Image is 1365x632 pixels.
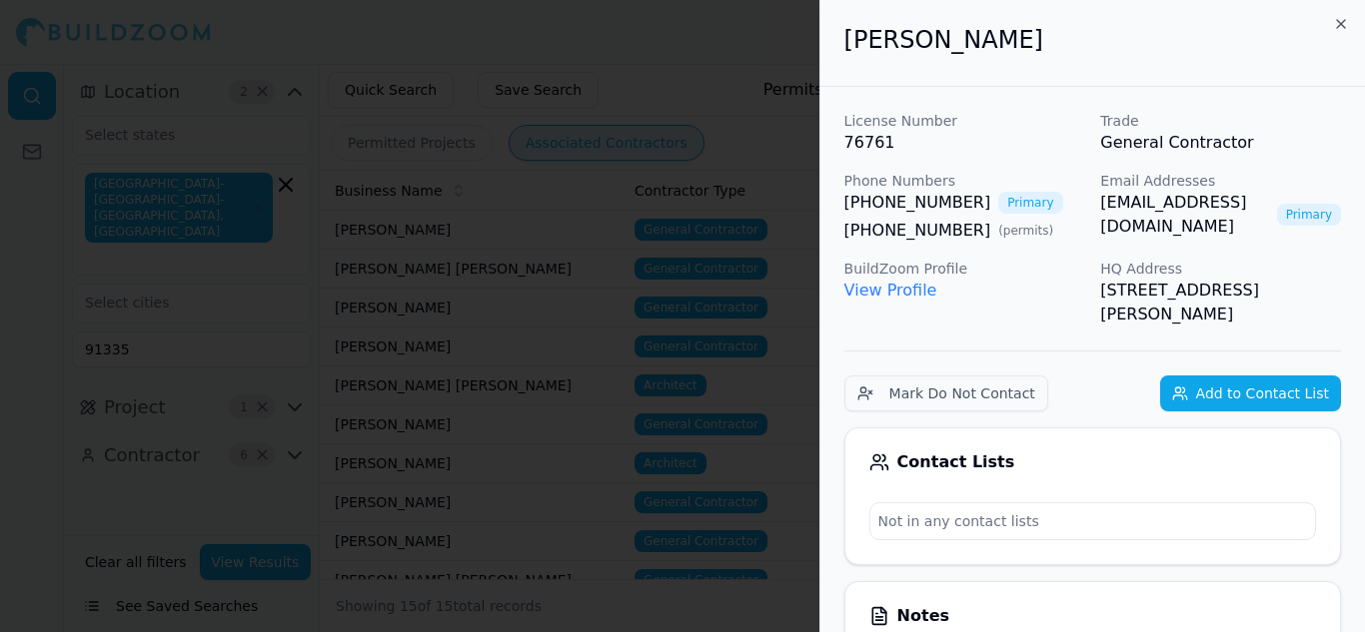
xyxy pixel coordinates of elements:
a: [EMAIL_ADDRESS][DOMAIN_NAME] [1100,191,1268,239]
button: Add to Contact List [1160,375,1341,411]
p: HQ Address [1100,259,1341,279]
p: 76761 [844,131,1085,155]
p: Email Addresses [1100,171,1341,191]
p: Phone Numbers [844,171,1085,191]
span: Primary [998,192,1062,214]
p: Not in any contact lists [870,503,1315,539]
span: ( permits ) [998,223,1053,239]
p: BuildZoom Profile [844,259,1085,279]
div: Contact Lists [869,452,1316,472]
div: Notes [869,606,1316,626]
p: Trade [1100,111,1341,131]
button: Mark Do Not Contact [844,375,1048,411]
a: [PHONE_NUMBER] [844,191,991,215]
h2: [PERSON_NAME] [844,24,1341,56]
p: License Number [844,111,1085,131]
a: View Profile [844,281,937,300]
p: General Contractor [1100,131,1341,155]
a: [PHONE_NUMBER] [844,219,991,243]
p: [STREET_ADDRESS][PERSON_NAME] [1100,279,1341,326]
span: Primary [1277,204,1341,226]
